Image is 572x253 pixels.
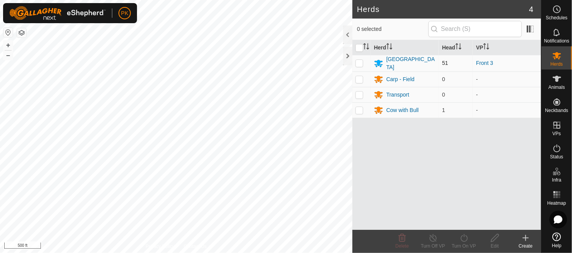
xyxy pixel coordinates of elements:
[552,131,561,136] span: VPs
[442,107,445,113] span: 1
[386,75,415,83] div: Carp - Field
[473,40,541,55] th: VP
[428,21,522,37] input: Search (S)
[473,71,541,87] td: -
[357,25,428,33] span: 0 selected
[548,85,565,90] span: Animals
[146,243,174,250] a: Privacy Policy
[552,243,562,248] span: Help
[479,243,510,250] div: Edit
[542,229,572,251] a: Help
[442,60,448,66] span: 51
[357,5,529,14] h2: Herds
[371,40,439,55] th: Herd
[396,243,409,249] span: Delete
[473,102,541,118] td: -
[473,87,541,102] td: -
[455,44,462,51] p-sorticon: Activate to sort
[552,178,561,182] span: Infra
[121,9,129,17] span: PK
[3,28,13,37] button: Reset Map
[483,44,489,51] p-sorticon: Activate to sort
[545,108,568,113] span: Neckbands
[546,15,567,20] span: Schedules
[550,155,563,159] span: Status
[17,28,26,37] button: Map Layers
[386,44,393,51] p-sorticon: Activate to sort
[550,62,563,66] span: Herds
[386,106,419,114] div: Cow with Bull
[442,92,445,98] span: 0
[442,76,445,82] span: 0
[529,3,533,15] span: 4
[544,39,569,43] span: Notifications
[386,91,409,99] div: Transport
[448,243,479,250] div: Turn On VP
[439,40,473,55] th: Head
[418,243,448,250] div: Turn Off VP
[3,51,13,60] button: –
[9,6,106,20] img: Gallagher Logo
[363,44,369,51] p-sorticon: Activate to sort
[184,243,206,250] a: Contact Us
[476,60,493,66] a: Front 3
[547,201,566,205] span: Heatmap
[510,243,541,250] div: Create
[3,41,13,50] button: +
[386,55,436,71] div: [GEOGRAPHIC_DATA]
